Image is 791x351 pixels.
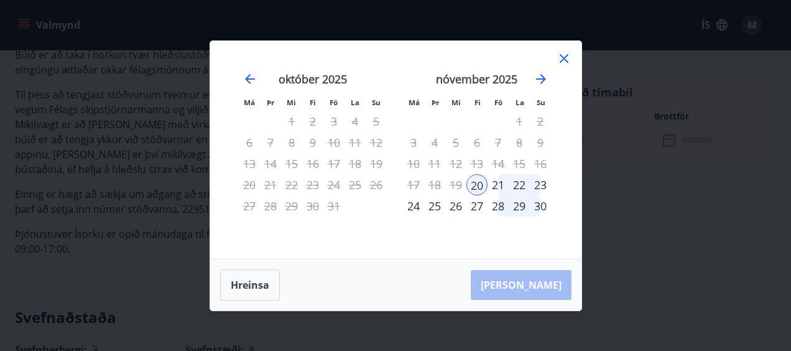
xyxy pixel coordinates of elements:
div: 24 [403,195,424,217]
small: Su [372,98,381,107]
div: 21 [488,174,509,195]
td: Not available. föstudagur, 17. október 2025 [323,153,345,174]
small: Mi [451,98,461,107]
td: Choose laugardagur, 29. nóvember 2025 as your check-out date. It’s available. [509,195,530,217]
div: 23 [530,174,551,195]
td: Not available. laugardagur, 11. október 2025 [345,132,366,153]
td: Not available. þriðjudagur, 18. nóvember 2025 [424,174,445,195]
div: 28 [488,195,509,217]
td: Not available. þriðjudagur, 28. október 2025 [260,195,281,217]
td: Not available. laugardagur, 18. október 2025 [345,153,366,174]
td: Not available. föstudagur, 24. október 2025 [323,174,345,195]
td: Not available. þriðjudagur, 7. október 2025 [260,132,281,153]
td: Not available. laugardagur, 25. október 2025 [345,174,366,195]
td: Not available. sunnudagur, 19. október 2025 [366,153,387,174]
td: Not available. föstudagur, 31. október 2025 [323,195,345,217]
small: Má [244,98,255,107]
button: Hreinsa [220,269,280,301]
td: Not available. sunnudagur, 26. október 2025 [366,174,387,195]
td: Not available. sunnudagur, 9. nóvember 2025 [530,132,551,153]
div: 29 [509,195,530,217]
div: Move backward to switch to the previous month. [243,72,257,87]
td: Not available. mánudagur, 3. nóvember 2025 [403,132,424,153]
small: Fi [474,98,481,107]
td: Not available. miðvikudagur, 22. október 2025 [281,174,302,195]
td: Not available. sunnudagur, 12. október 2025 [366,132,387,153]
td: Not available. föstudagur, 3. október 2025 [323,111,345,132]
td: Choose sunnudagur, 30. nóvember 2025 as your check-out date. It’s available. [530,195,551,217]
div: 20 [466,174,488,195]
td: Not available. miðvikudagur, 5. nóvember 2025 [445,132,466,153]
td: Not available. sunnudagur, 5. október 2025 [366,111,387,132]
small: Fi [310,98,316,107]
td: Not available. föstudagur, 14. nóvember 2025 [488,153,509,174]
div: Aðeins útritun í boði [488,132,509,153]
td: Not available. þriðjudagur, 11. nóvember 2025 [424,153,445,174]
td: Not available. miðvikudagur, 12. nóvember 2025 [445,153,466,174]
div: Move forward to switch to the next month. [534,72,548,87]
td: Choose föstudagur, 21. nóvember 2025 as your check-out date. It’s available. [488,174,509,195]
td: Not available. miðvikudagur, 1. október 2025 [281,111,302,132]
td: Not available. mánudagur, 20. október 2025 [239,174,260,195]
td: Choose föstudagur, 28. nóvember 2025 as your check-out date. It’s available. [488,195,509,217]
strong: nóvember 2025 [436,72,517,87]
td: Not available. fimmtudagur, 6. nóvember 2025 [466,132,488,153]
small: Má [409,98,420,107]
td: Not available. mánudagur, 13. október 2025 [239,153,260,174]
td: Not available. föstudagur, 10. október 2025 [323,132,345,153]
td: Not available. fimmtudagur, 13. nóvember 2025 [466,153,488,174]
td: Not available. mánudagur, 10. nóvember 2025 [403,153,424,174]
div: 22 [509,174,530,195]
td: Not available. þriðjudagur, 14. október 2025 [260,153,281,174]
td: Not available. laugardagur, 8. nóvember 2025 [509,132,530,153]
td: Not available. fimmtudagur, 9. október 2025 [302,132,323,153]
td: Not available. mánudagur, 27. október 2025 [239,195,260,217]
td: Not available. föstudagur, 7. nóvember 2025 [488,132,509,153]
td: Not available. fimmtudagur, 23. október 2025 [302,174,323,195]
td: Choose sunnudagur, 23. nóvember 2025 as your check-out date. It’s available. [530,174,551,195]
td: Not available. miðvikudagur, 8. október 2025 [281,132,302,153]
td: Not available. sunnudagur, 16. nóvember 2025 [530,153,551,174]
td: Not available. mánudagur, 17. nóvember 2025 [403,174,424,195]
td: Not available. laugardagur, 15. nóvember 2025 [509,153,530,174]
div: Calendar [225,56,567,244]
small: La [351,98,359,107]
td: Not available. miðvikudagur, 19. nóvember 2025 [445,174,466,195]
td: Not available. mánudagur, 6. október 2025 [239,132,260,153]
td: Not available. laugardagur, 4. október 2025 [345,111,366,132]
td: Not available. fimmtudagur, 2. október 2025 [302,111,323,132]
td: Selected as start date. fimmtudagur, 20. nóvember 2025 [466,174,488,195]
td: Choose þriðjudagur, 25. nóvember 2025 as your check-out date. It’s available. [424,195,445,217]
small: Su [537,98,545,107]
div: 25 [424,195,445,217]
div: 27 [466,195,488,217]
strong: október 2025 [279,72,347,87]
td: Not available. laugardagur, 1. nóvember 2025 [509,111,530,132]
td: Not available. fimmtudagur, 16. október 2025 [302,153,323,174]
small: Þr [432,98,439,107]
div: Aðeins útritun í boði [323,174,345,195]
div: 30 [530,195,551,217]
td: Not available. miðvikudagur, 15. október 2025 [281,153,302,174]
td: Choose laugardagur, 22. nóvember 2025 as your check-out date. It’s available. [509,174,530,195]
small: Fö [494,98,502,107]
td: Choose fimmtudagur, 27. nóvember 2025 as your check-out date. It’s available. [466,195,488,217]
td: Not available. sunnudagur, 2. nóvember 2025 [530,111,551,132]
small: Mi [287,98,296,107]
div: 26 [445,195,466,217]
td: Choose miðvikudagur, 26. nóvember 2025 as your check-out date. It’s available. [445,195,466,217]
td: Not available. fimmtudagur, 30. október 2025 [302,195,323,217]
div: Aðeins útritun í boði [323,195,345,217]
small: La [516,98,524,107]
small: Þr [267,98,274,107]
td: Choose mánudagur, 24. nóvember 2025 as your check-out date. It’s available. [403,195,424,217]
td: Not available. þriðjudagur, 4. nóvember 2025 [424,132,445,153]
td: Not available. miðvikudagur, 29. október 2025 [281,195,302,217]
td: Not available. þriðjudagur, 21. október 2025 [260,174,281,195]
div: Aðeins útritun í boði [302,153,323,174]
small: Fö [330,98,338,107]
